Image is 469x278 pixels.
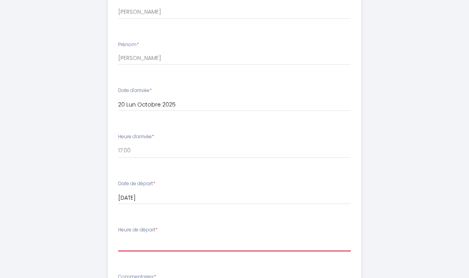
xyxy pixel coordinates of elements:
label: Heure de départ [118,226,158,234]
label: Date d'arrivée [118,87,152,94]
label: Date de départ [118,180,155,188]
label: Heure d'arrivée [118,133,154,141]
label: Prénom [118,41,139,49]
